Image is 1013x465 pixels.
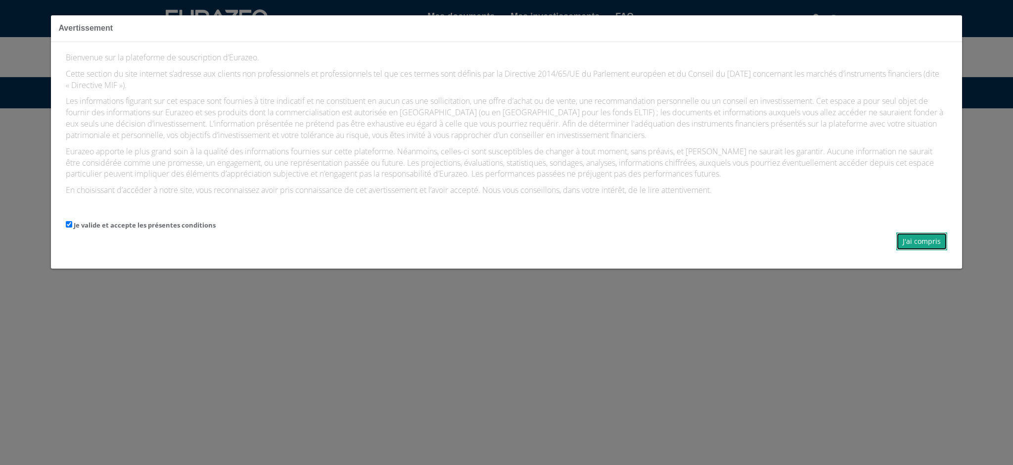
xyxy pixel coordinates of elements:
[66,68,947,91] p: Cette section du site internet s’adresse aux clients non professionnels et professionnels tel que...
[58,23,954,34] h3: Avertissement
[66,95,947,140] p: Les informations figurant sur cet espace sont fournies à titre indicatif et ne constituent en auc...
[66,146,947,180] p: Eurazeo apporte le plus grand soin à la qualité des informations fournies sur cette plateforme. N...
[66,185,947,196] p: En choisissant d’accéder à notre site, vous reconnaissez avoir pris connaissance de cet avertisse...
[66,52,947,63] p: Bienvenue sur la plateforme de souscription d’Eurazeo.
[74,221,216,230] label: Je valide et accepte les présentes conditions
[896,232,947,250] button: J'ai compris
